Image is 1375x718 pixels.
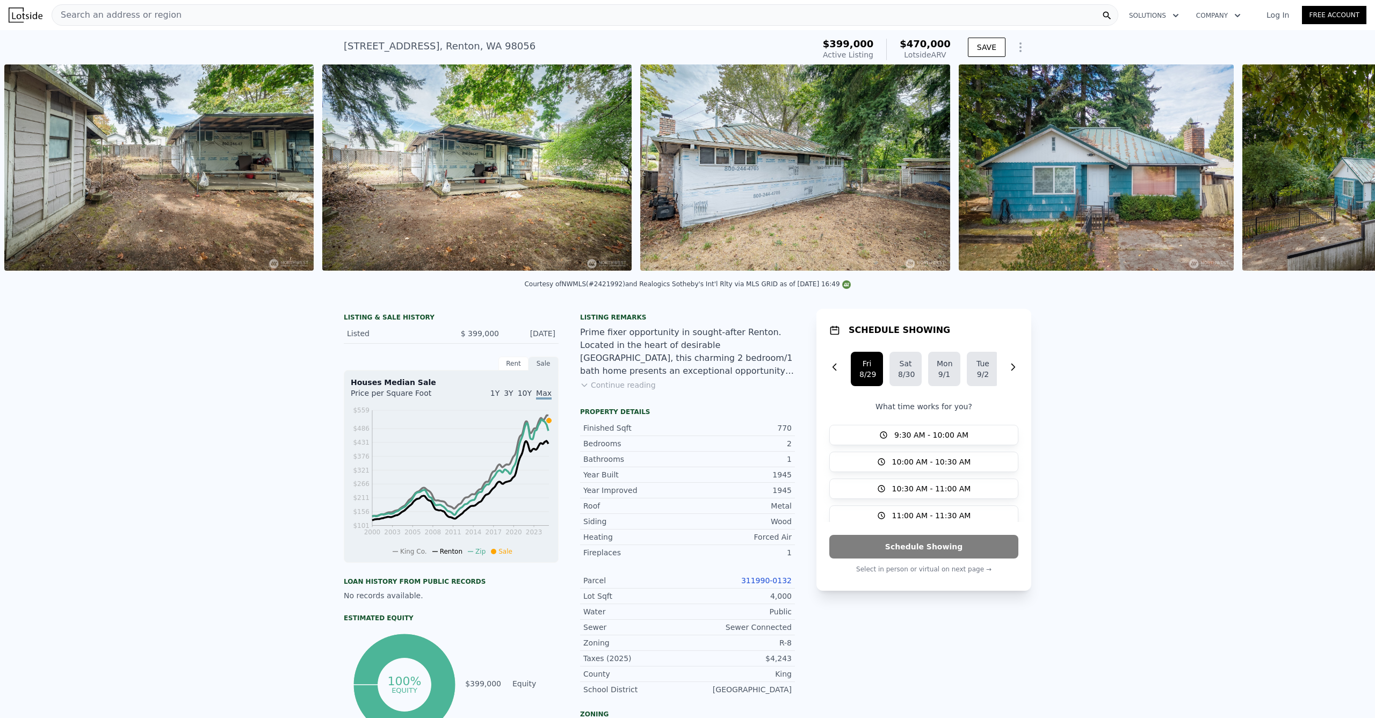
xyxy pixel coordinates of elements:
[583,469,687,480] div: Year Built
[640,64,950,271] img: Sale: 167510098 Parcel: 98086052
[1010,37,1031,58] button: Show Options
[687,454,792,465] div: 1
[687,622,792,633] div: Sewer Connected
[851,352,883,386] button: Fri8/29
[975,369,990,380] div: 9/2
[392,686,417,694] tspan: equity
[353,425,370,432] tspan: $486
[687,637,792,648] div: R-8
[687,423,792,433] div: 770
[959,64,1234,271] img: Sale: 167510098 Parcel: 98086052
[583,454,687,465] div: Bathrooms
[975,358,990,369] div: Tue
[524,280,850,288] div: Courtesy of NWMLS (#2421992) and Realogics Sotheby's Int'l Rlty via MLS GRID as of [DATE] 16:49
[322,64,632,271] img: Sale: 167510098 Parcel: 98086052
[1254,10,1302,20] a: Log In
[583,532,687,542] div: Heating
[583,653,687,664] div: Taxes (2025)
[892,456,971,467] span: 10:00 AM - 10:30 AM
[505,528,522,536] tspan: 2020
[508,328,555,339] div: [DATE]
[9,8,42,23] img: Lotside
[687,469,792,480] div: 1945
[353,494,370,502] tspan: $211
[52,9,182,21] span: Search an address or region
[687,684,792,695] div: [GEOGRAPHIC_DATA]
[687,591,792,601] div: 4,000
[892,510,971,521] span: 11:00 AM - 11:30 AM
[968,38,1005,57] button: SAVE
[829,401,1018,412] p: What time works for you?
[583,637,687,648] div: Zoning
[536,389,552,400] span: Max
[741,576,792,585] a: 311990-0132
[583,438,687,449] div: Bedrooms
[353,467,370,474] tspan: $321
[859,369,874,380] div: 8/29
[687,606,792,617] div: Public
[344,39,535,54] div: [STREET_ADDRESS] , Renton , WA 98056
[898,369,913,380] div: 8/30
[344,577,559,586] div: Loan history from public records
[425,528,442,536] tspan: 2008
[461,329,499,338] span: $ 399,000
[583,606,687,617] div: Water
[353,480,370,488] tspan: $266
[475,548,486,555] span: Zip
[583,501,687,511] div: Roof
[384,528,401,536] tspan: 2003
[404,528,421,536] tspan: 2005
[823,38,874,49] span: $399,000
[687,669,792,679] div: King
[937,369,952,380] div: 9/1
[937,358,952,369] div: Mon
[351,377,552,388] div: Houses Median Sale
[580,380,656,390] button: Continue reading
[526,528,542,536] tspan: 2023
[898,358,913,369] div: Sat
[580,313,795,322] div: Listing remarks
[353,522,370,530] tspan: $101
[486,528,502,536] tspan: 2017
[353,407,370,414] tspan: $559
[351,388,451,405] div: Price per Square Foot
[518,389,532,397] span: 10Y
[1302,6,1366,24] a: Free Account
[967,352,999,386] button: Tue9/2
[353,508,370,516] tspan: $156
[687,516,792,527] div: Wood
[347,328,443,339] div: Listed
[580,326,795,378] div: Prime fixer opportunity in sought-after Renton. Located in the heart of desirable [GEOGRAPHIC_DAT...
[498,357,529,371] div: Rent
[445,528,461,536] tspan: 2011
[344,590,559,601] div: No records available.
[687,501,792,511] div: Metal
[829,505,1018,526] button: 11:00 AM - 11:30 AM
[894,430,968,440] span: 9:30 AM - 10:00 AM
[687,653,792,664] div: $4,243
[344,313,559,324] div: LISTING & SALE HISTORY
[529,357,559,371] div: Sale
[510,678,559,690] td: Equity
[583,516,687,527] div: Siding
[344,614,559,622] div: Estimated Equity
[583,485,687,496] div: Year Improved
[687,547,792,558] div: 1
[829,563,1018,576] p: Select in person or virtual on next page →
[583,591,687,601] div: Lot Sqft
[900,49,951,60] div: Lotside ARV
[849,324,950,337] h1: SCHEDULE SHOWING
[583,547,687,558] div: Fireplaces
[928,352,960,386] button: Mon9/1
[829,452,1018,472] button: 10:00 AM - 10:30 AM
[387,675,421,688] tspan: 100%
[687,532,792,542] div: Forced Air
[504,389,513,397] span: 3Y
[687,485,792,496] div: 1945
[583,669,687,679] div: County
[889,352,922,386] button: Sat8/30
[583,684,687,695] div: School District
[4,64,314,271] img: Sale: 167510098 Parcel: 98086052
[580,408,795,416] div: Property details
[823,50,873,59] span: Active Listing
